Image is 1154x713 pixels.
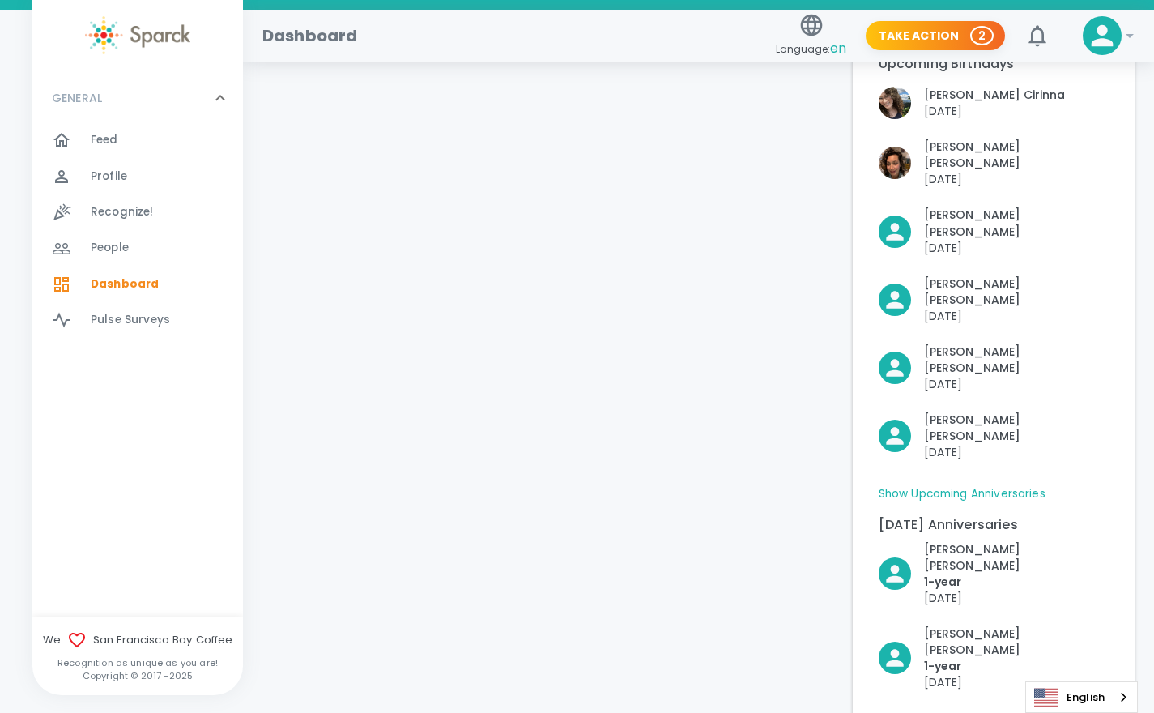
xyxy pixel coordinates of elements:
[924,344,1109,376] p: [PERSON_NAME] [PERSON_NAME]
[830,39,846,58] span: en
[32,656,243,669] p: Recognition as unique as you are!
[866,528,1109,606] div: Click to Recognize!
[32,122,243,344] div: GENERAL
[879,87,911,119] img: Picture of Vashti Cirinna
[924,207,1109,239] p: [PERSON_NAME] [PERSON_NAME]
[32,122,243,158] a: Feed
[879,207,1109,255] button: Click to Recognize!
[32,194,243,230] a: Recognize!
[879,275,1109,324] button: Click to Recognize!
[91,312,170,328] span: Pulse Surveys
[924,658,1109,674] p: 1- year
[866,399,1109,460] div: Click to Recognize!
[769,7,853,65] button: Language:en
[924,139,1109,171] p: [PERSON_NAME] [PERSON_NAME]
[32,230,243,266] a: People
[91,132,118,148] span: Feed
[776,38,846,60] span: Language:
[32,16,243,54] a: Sparck logo
[52,90,102,106] p: GENERAL
[924,590,1109,606] p: [DATE]
[924,541,1109,574] p: [PERSON_NAME] [PERSON_NAME]
[91,240,129,256] span: People
[924,376,1109,392] p: [DATE]
[1025,681,1138,713] div: Language
[879,625,1109,690] button: Click to Recognize!
[91,204,154,220] span: Recognize!
[85,16,190,54] img: Sparck logo
[32,630,243,650] span: We San Francisco Bay Coffee
[91,276,159,292] span: Dashboard
[924,574,1109,590] p: 1- year
[866,126,1109,187] div: Click to Recognize!
[978,28,986,44] p: 2
[879,412,1109,460] button: Click to Recognize!
[924,412,1109,444] p: [PERSON_NAME] [PERSON_NAME]
[879,54,1109,74] p: Upcoming Birthdays
[1025,681,1138,713] aside: Language selected: English
[879,486,1045,502] a: Show Upcoming Anniversaries
[924,308,1109,324] p: [DATE]
[879,139,1109,187] button: Click to Recognize!
[924,674,1109,690] p: [DATE]
[879,147,911,179] img: Picture of Nicole Perry
[32,74,243,122] div: GENERAL
[32,267,243,302] a: Dashboard
[924,275,1109,308] p: [PERSON_NAME] [PERSON_NAME]
[866,21,1005,51] button: Take Action 2
[866,331,1109,392] div: Click to Recognize!
[924,240,1109,256] p: [DATE]
[924,171,1109,187] p: [DATE]
[32,302,243,338] a: Pulse Surveys
[879,541,1109,606] button: Click to Recognize!
[924,103,1065,119] p: [DATE]
[879,515,1109,535] p: [DATE] Anniversaries
[924,444,1109,460] p: [DATE]
[262,23,357,49] h1: Dashboard
[879,87,1065,119] button: Click to Recognize!
[879,344,1109,392] button: Click to Recognize!
[866,194,1109,255] div: Click to Recognize!
[32,159,243,194] a: Profile
[91,169,127,185] span: Profile
[924,625,1109,658] p: [PERSON_NAME] [PERSON_NAME]
[32,669,243,682] p: Copyright © 2017 - 2025
[866,263,1109,324] div: Click to Recognize!
[924,87,1065,103] p: [PERSON_NAME] Cirinna
[866,613,1109,690] div: Click to Recognize!
[866,74,1065,119] div: Click to Recognize!
[1026,682,1137,712] a: English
